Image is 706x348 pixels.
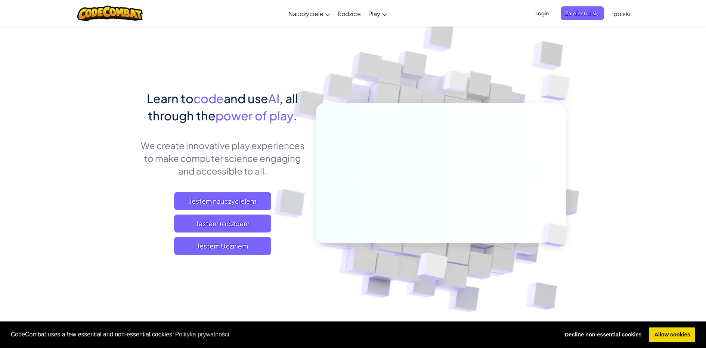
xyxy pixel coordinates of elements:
p: We create innovative play experiences to make computer science engaging and accessible to all. [140,139,305,177]
a: Jestem nauczycielem [174,192,271,210]
span: Nauczyciele [288,10,323,18]
span: . [293,108,297,123]
img: Overlap cubes [429,56,483,111]
a: polski [610,3,634,24]
span: AI [268,91,279,106]
button: Jestem Uczniem [174,237,271,255]
span: polski [613,10,631,18]
a: allow cookies [649,327,695,342]
button: Zarejestruj się [561,6,604,20]
a: Play [365,3,391,24]
span: Play [368,10,380,18]
a: Jestem rodzicem [174,215,271,232]
img: Overlap cubes [399,237,466,299]
span: CodeCombat uses a few essential and non-essential cookies. [11,329,554,340]
img: Overlap cubes [526,56,591,119]
span: and use [224,91,268,106]
span: power of play [216,108,293,123]
img: Overlap cubes [529,208,585,262]
img: CodeCombat logo [77,6,143,21]
span: code [193,91,224,106]
a: learn more about cookies [174,329,230,340]
a: Rodzice [334,3,365,24]
button: Login [531,6,553,20]
span: Learn to [147,91,193,106]
a: Nauczyciele [285,3,334,24]
a: deny cookies [560,327,647,342]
